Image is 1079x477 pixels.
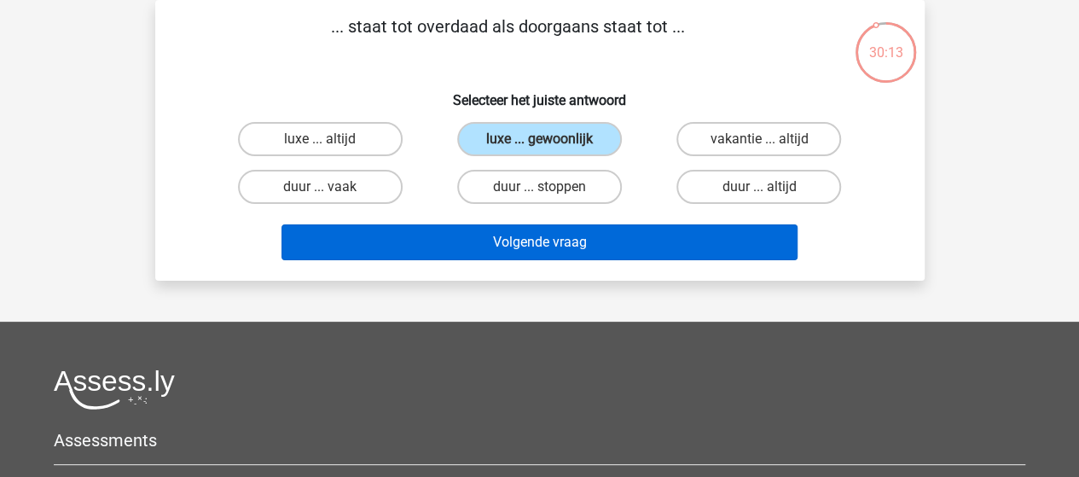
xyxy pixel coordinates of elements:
[281,224,798,260] button: Volgende vraag
[238,170,403,204] label: duur ... vaak
[54,430,1025,451] h5: Assessments
[854,20,918,63] div: 30:13
[676,170,841,204] label: duur ... altijd
[457,170,622,204] label: duur ... stoppen
[183,14,833,65] p: ... staat tot overdaad als doorgaans staat tot ...
[676,122,841,156] label: vakantie ... altijd
[457,122,622,156] label: luxe ... gewoonlijk
[238,122,403,156] label: luxe ... altijd
[54,369,175,410] img: Assessly logo
[183,79,897,108] h6: Selecteer het juiste antwoord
